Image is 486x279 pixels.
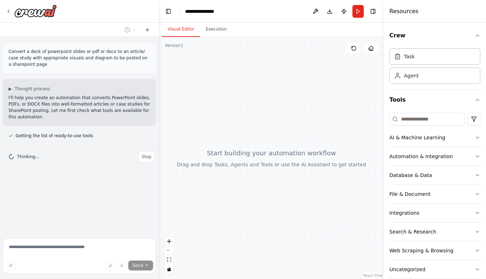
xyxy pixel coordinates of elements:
button: Integrations [389,204,480,222]
img: Logo [14,5,57,17]
h4: Resources [389,7,418,16]
button: Stop [139,151,155,162]
button: Visual Editor [162,22,200,37]
div: Task [404,53,415,60]
button: Web Scraping & Browsing [389,241,480,260]
button: Hide right sidebar [368,6,378,16]
button: Hide left sidebar [163,6,173,16]
button: zoom out [164,246,174,255]
button: Click to speak your automation idea [117,261,127,270]
button: fit view [164,255,174,264]
div: Search & Research [389,228,436,235]
nav: breadcrumb [185,8,221,15]
div: Integrations [389,209,419,216]
button: Start a new chat [142,26,153,34]
button: toggle interactivity [164,264,174,274]
span: Thinking... [17,154,39,160]
p: Convert a deck of powerpoint slides or pdf or docx to an article/ case study with appropriate vis... [9,48,150,68]
button: Crew [389,26,480,45]
span: Stop [142,154,151,160]
p: I'll help you create an automation that converts PowerPoint slides, PDFs, or DOCX files into well... [9,95,150,120]
div: Agent [404,72,418,79]
button: zoom in [164,237,174,246]
button: Execution [200,22,232,37]
button: ▶Thought process [9,86,50,92]
button: Search & Research [389,222,480,241]
div: Crew [389,45,480,90]
button: Uncategorized [389,260,480,279]
button: Tools [389,90,480,110]
div: Version 1 [165,43,183,48]
button: Improve this prompt [6,261,16,270]
a: React Flow attribution [363,274,383,278]
div: Database & Data [389,172,432,179]
div: React Flow controls [164,237,174,274]
button: Send [128,261,153,270]
div: Web Scraping & Browsing [389,247,453,254]
span: Thought process [15,86,50,92]
button: Switch to previous chat [122,26,139,34]
span: Send [133,263,143,268]
div: Uncategorized [389,266,425,273]
div: File & Document [389,191,431,198]
button: Automation & Integration [389,147,480,166]
div: Automation & Integration [389,153,453,160]
button: AI & Machine Learning [389,128,480,147]
span: ▶ [9,86,12,92]
button: Upload files [106,261,115,270]
button: File & Document [389,185,480,203]
button: Database & Data [389,166,480,184]
div: AI & Machine Learning [389,134,445,141]
span: Getting the list of ready-to-use tools [16,133,93,139]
